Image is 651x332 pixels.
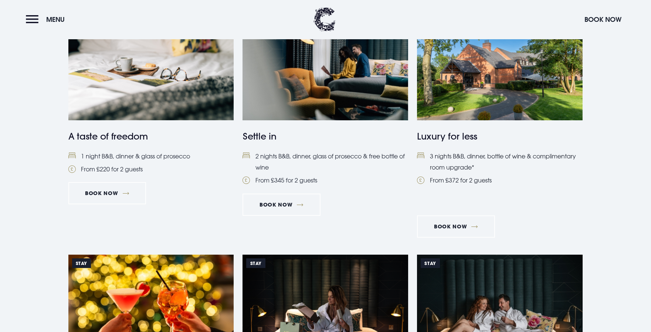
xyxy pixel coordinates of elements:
[68,152,76,159] img: Bed
[46,15,65,24] span: Menu
[417,152,424,159] img: Bed
[68,151,234,162] li: 1 night B&B, dinner & glass of prosecco
[417,151,583,173] li: 3 nights B&B, dinner, bottle of wine & complimentary room upgrade*
[313,7,336,31] img: Clandeboye Lodge
[243,130,408,143] h4: Settle in
[246,258,265,268] span: Stay
[68,10,234,120] img: https://clandeboyelodge.s3-assets.com/offer-thumbnails/taste-of-freedom-special-offers-2025.png
[243,10,408,186] a: Stay https://clandeboyelodge.s3-assets.com/offer-thumbnails/Settle-In-464x309.jpg Settle in Bed2 ...
[417,175,583,186] li: From £372 for 2 guests
[243,151,408,173] li: 2 nights B&B, dinner, glass of prosecco & free bottle of wine
[68,164,234,175] li: From £220 for 2 guests
[243,194,320,216] a: Book Now
[68,130,234,143] h4: A taste of freedom
[243,152,250,159] img: Bed
[68,182,146,204] a: Book Now
[581,11,625,27] button: Book Now
[26,11,68,27] button: Menu
[243,177,250,184] img: Pound Coin
[417,177,424,184] img: Pound Coin
[68,165,76,173] img: Pound Coin
[72,258,91,268] span: Stay
[417,215,495,238] a: Book Now
[417,130,583,143] h4: Luxury for less
[243,175,408,186] li: From £345 for 2 guests
[243,10,408,120] img: https://clandeboyelodge.s3-assets.com/offer-thumbnails/Settle-In-464x309.jpg
[68,10,234,175] a: Stay https://clandeboyelodge.s3-assets.com/offer-thumbnails/taste-of-freedom-special-offers-2025....
[421,258,440,268] span: Stay
[417,10,583,120] img: https://clandeboyelodge.s3-assets.com/offer-thumbnails/Luxury-for-less-special-offer.png
[417,10,583,205] a: Stay https://clandeboyelodge.s3-assets.com/offer-thumbnails/Luxury-for-less-special-offer.png Lux...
